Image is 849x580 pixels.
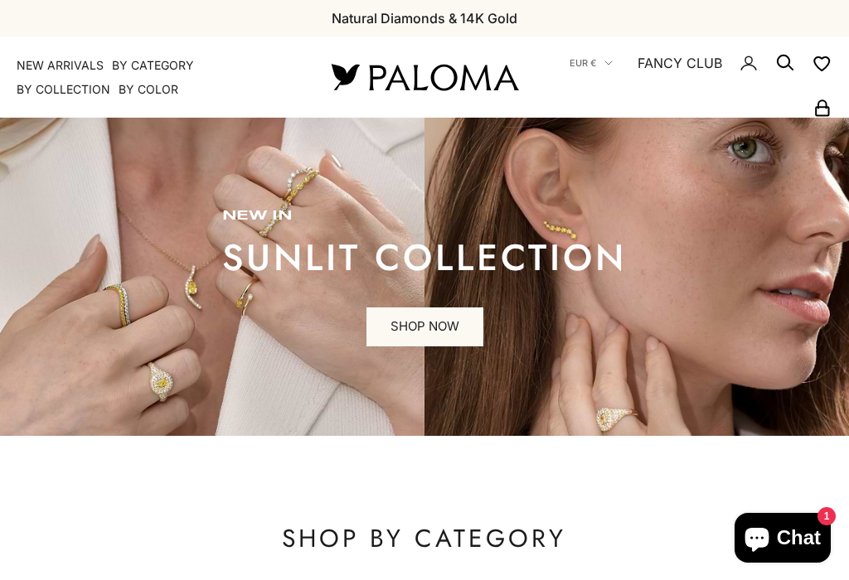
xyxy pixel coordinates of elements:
[112,57,194,74] summary: By Category
[222,208,627,225] p: new in
[570,56,613,70] button: EUR €
[119,81,178,98] summary: By Color
[222,241,627,274] p: sunlit collection
[332,7,517,29] p: Natural Diamonds & 14K Gold
[366,307,483,347] a: SHOP NOW
[70,522,780,555] p: SHOP BY CATEGORY
[17,57,292,98] nav: Primary navigation
[17,81,110,98] summary: By Collection
[638,52,722,74] a: FANCY CLUB
[17,57,104,74] a: NEW ARRIVALS
[557,36,832,118] nav: Secondary navigation
[730,513,836,567] inbox-online-store-chat: Shopify online store chat
[570,56,596,70] span: EUR €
